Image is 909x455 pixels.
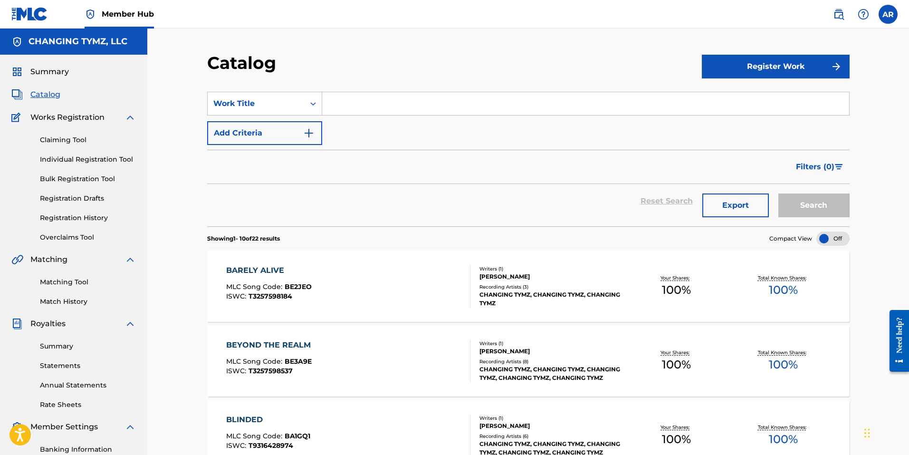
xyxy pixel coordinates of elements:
a: Statements [40,361,136,371]
p: Your Shares: [660,274,692,281]
span: MLC Song Code : [226,282,285,291]
h5: CHANGING TYMZ, LLC [29,36,127,47]
button: Register Work [702,55,850,78]
span: Member Settings [30,421,98,433]
h2: Catalog [207,52,281,74]
div: Work Title [213,98,299,109]
img: Works Registration [11,112,24,123]
span: 100 % [769,281,798,299]
div: Help [854,5,873,24]
span: 100 % [769,431,798,448]
div: CHANGING TYMZ, CHANGING TYMZ, CHANGING TYMZ, CHANGING TYMZ, CHANGING TYMZ [479,365,623,382]
span: 100 % [769,356,798,373]
img: Matching [11,254,23,265]
span: Matching [30,254,67,265]
a: SummarySummary [11,66,69,77]
span: ISWC : [226,367,249,375]
div: [PERSON_NAME] [479,272,623,281]
p: Your Shares: [660,424,692,431]
span: BE3A9E [285,357,312,366]
img: Top Rightsholder [85,9,96,20]
img: expand [124,254,136,265]
div: Recording Artists ( 3 ) [479,283,623,290]
a: Individual Registration Tool [40,155,136,165]
span: Member Hub [102,9,154,19]
span: ISWC : [226,441,249,450]
p: Total Known Shares: [758,349,809,356]
p: Showing 1 - 10 of 22 results [207,234,280,243]
span: MLC Song Code : [226,432,285,440]
div: [PERSON_NAME] [479,347,623,356]
div: Writers ( 1 ) [479,340,623,347]
a: Registration Drafts [40,194,136,203]
span: Works Registration [30,112,105,123]
div: BARELY ALIVE [226,265,312,276]
div: Writers ( 1 ) [479,265,623,272]
a: Rate Sheets [40,400,136,410]
p: Total Known Shares: [758,274,809,281]
form: Search Form [207,92,850,226]
span: BA1GQ1 [285,432,310,440]
div: BEYOND THE REALM [226,339,316,351]
p: Your Shares: [660,349,692,356]
span: Compact View [769,234,812,243]
img: search [833,9,844,20]
div: [PERSON_NAME] [479,422,623,430]
span: 100 % [662,281,691,299]
a: Claiming Tool [40,135,136,145]
a: Bulk Registration Tool [40,174,136,184]
span: 100 % [662,356,691,373]
img: Summary [11,66,23,77]
div: Drag [864,419,870,447]
a: Match History [40,297,136,307]
img: 9d2ae6d4665cec9f34b9.svg [303,127,315,139]
img: f7272a7cc735f4ea7f67.svg [831,61,842,72]
a: Registration History [40,213,136,223]
a: Public Search [829,5,848,24]
div: Recording Artists ( 8 ) [479,358,623,365]
div: User Menu [879,5,898,24]
div: Recording Artists ( 6 ) [479,433,623,440]
a: CatalogCatalog [11,89,60,100]
img: filter [835,164,843,170]
a: Annual Statements [40,380,136,390]
div: CHANGING TYMZ, CHANGING TYMZ, CHANGING TYMZ [479,290,623,308]
span: Summary [30,66,69,77]
img: Royalties [11,318,23,329]
button: Add Criteria [207,121,322,145]
button: Export [702,194,769,217]
iframe: Resource Center [882,302,909,379]
img: expand [124,421,136,433]
p: Total Known Shares: [758,424,809,431]
span: BE2JEO [285,282,312,291]
a: BEYOND THE REALMMLC Song Code:BE3A9EISWC:T3257598537Writers (1)[PERSON_NAME]Recording Artists (8)... [207,325,850,397]
img: help [858,9,869,20]
span: ISWC : [226,292,249,300]
img: expand [124,112,136,123]
a: BARELY ALIVEMLC Song Code:BE2JEOISWC:T3257598184Writers (1)[PERSON_NAME]Recording Artists (3)CHAN... [207,251,850,322]
button: Filters (0) [790,155,850,179]
span: T3257598537 [249,367,293,375]
a: Banking Information [40,445,136,455]
span: 100 % [662,431,691,448]
span: T3257598184 [249,292,292,300]
span: MLC Song Code : [226,357,285,366]
img: Catalog [11,89,23,100]
img: Member Settings [11,421,23,433]
img: Accounts [11,36,23,48]
span: T9316428974 [249,441,293,450]
img: expand [124,318,136,329]
a: Overclaims Tool [40,232,136,242]
span: Royalties [30,318,66,329]
span: Filters ( 0 ) [796,161,834,173]
a: Summary [40,341,136,351]
a: Matching Tool [40,277,136,287]
span: Catalog [30,89,60,100]
div: Writers ( 1 ) [479,415,623,422]
div: BLINDED [226,414,310,426]
img: MLC Logo [11,7,48,21]
iframe: Chat Widget [861,409,909,455]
